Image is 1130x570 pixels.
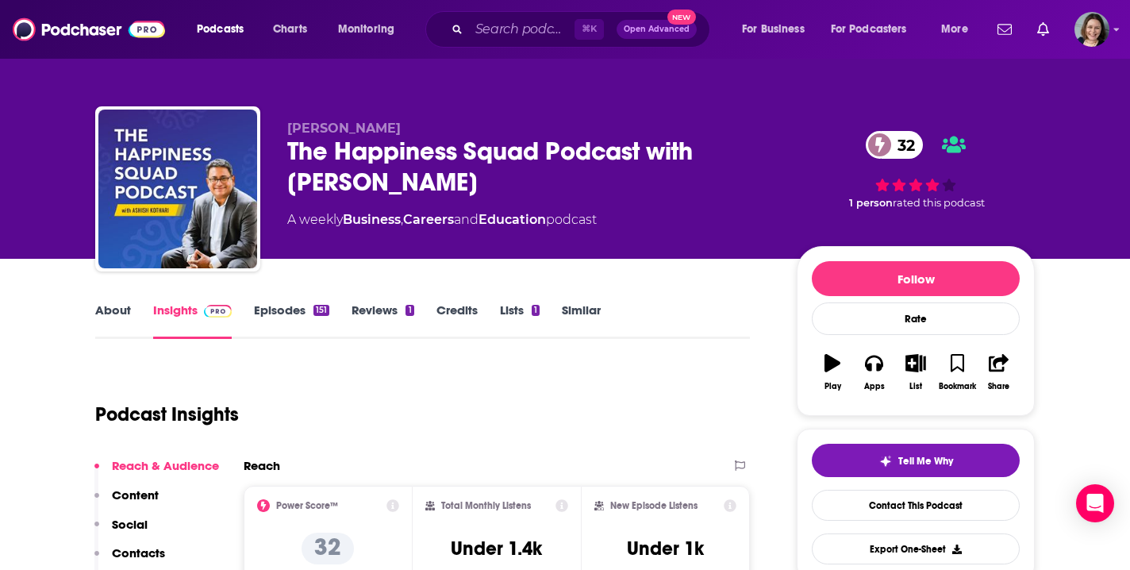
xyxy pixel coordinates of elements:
[742,18,805,40] span: For Business
[1074,12,1109,47] img: User Profile
[451,537,542,560] h3: Under 1.4k
[895,344,936,401] button: List
[112,458,219,473] p: Reach & Audience
[153,302,232,339] a: InsightsPodchaser Pro
[797,121,1035,219] div: 32 1 personrated this podcast
[866,131,923,159] a: 32
[1074,12,1109,47] button: Show profile menu
[112,545,165,560] p: Contacts
[352,302,413,339] a: Reviews1
[95,402,239,426] h1: Podcast Insights
[94,458,219,487] button: Reach & Audience
[991,16,1018,43] a: Show notifications dropdown
[849,197,893,209] span: 1 person
[440,11,725,48] div: Search podcasts, credits, & more...
[441,500,531,511] h2: Total Monthly Listens
[436,302,478,339] a: Credits
[327,17,415,42] button: open menu
[403,212,454,227] a: Careers
[500,302,540,339] a: Lists1
[405,305,413,316] div: 1
[879,455,892,468] img: tell me why sparkle
[824,382,841,391] div: Play
[831,18,907,40] span: For Podcasters
[302,533,354,564] p: 32
[1031,16,1055,43] a: Show notifications dropdown
[941,18,968,40] span: More
[624,25,690,33] span: Open Advanced
[864,382,885,391] div: Apps
[338,18,394,40] span: Monitoring
[13,14,165,44] img: Podchaser - Follow, Share and Rate Podcasts
[197,18,244,40] span: Podcasts
[273,18,307,40] span: Charts
[909,382,922,391] div: List
[812,302,1020,335] div: Rate
[479,212,546,227] a: Education
[812,490,1020,521] a: Contact This Podcast
[254,302,329,339] a: Episodes151
[112,487,159,503] p: Content
[812,261,1020,296] button: Follow
[112,517,148,532] p: Social
[263,17,317,42] a: Charts
[898,455,953,468] span: Tell Me Why
[731,17,824,42] button: open menu
[812,344,853,401] button: Play
[610,500,698,511] h2: New Episode Listens
[244,458,280,473] h2: Reach
[313,305,329,316] div: 151
[343,212,401,227] a: Business
[936,344,978,401] button: Bookmark
[667,10,696,25] span: New
[821,17,930,42] button: open menu
[287,210,597,229] div: A weekly podcast
[1074,12,1109,47] span: Logged in as micglogovac
[94,517,148,546] button: Social
[94,487,159,517] button: Content
[575,19,604,40] span: ⌘ K
[627,537,704,560] h3: Under 1k
[812,533,1020,564] button: Export One-Sheet
[882,131,923,159] span: 32
[95,302,131,339] a: About
[532,305,540,316] div: 1
[287,121,401,136] span: [PERSON_NAME]
[1076,484,1114,522] div: Open Intercom Messenger
[930,17,988,42] button: open menu
[98,110,257,268] img: The Happiness Squad Podcast with Ashish Kothari
[893,197,985,209] span: rated this podcast
[812,444,1020,477] button: tell me why sparkleTell Me Why
[454,212,479,227] span: and
[276,500,338,511] h2: Power Score™
[204,305,232,318] img: Podchaser Pro
[617,20,697,39] button: Open AdvancedNew
[562,302,601,339] a: Similar
[853,344,894,401] button: Apps
[469,17,575,42] input: Search podcasts, credits, & more...
[978,344,1020,401] button: Share
[401,212,403,227] span: ,
[939,382,976,391] div: Bookmark
[988,382,1009,391] div: Share
[186,17,264,42] button: open menu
